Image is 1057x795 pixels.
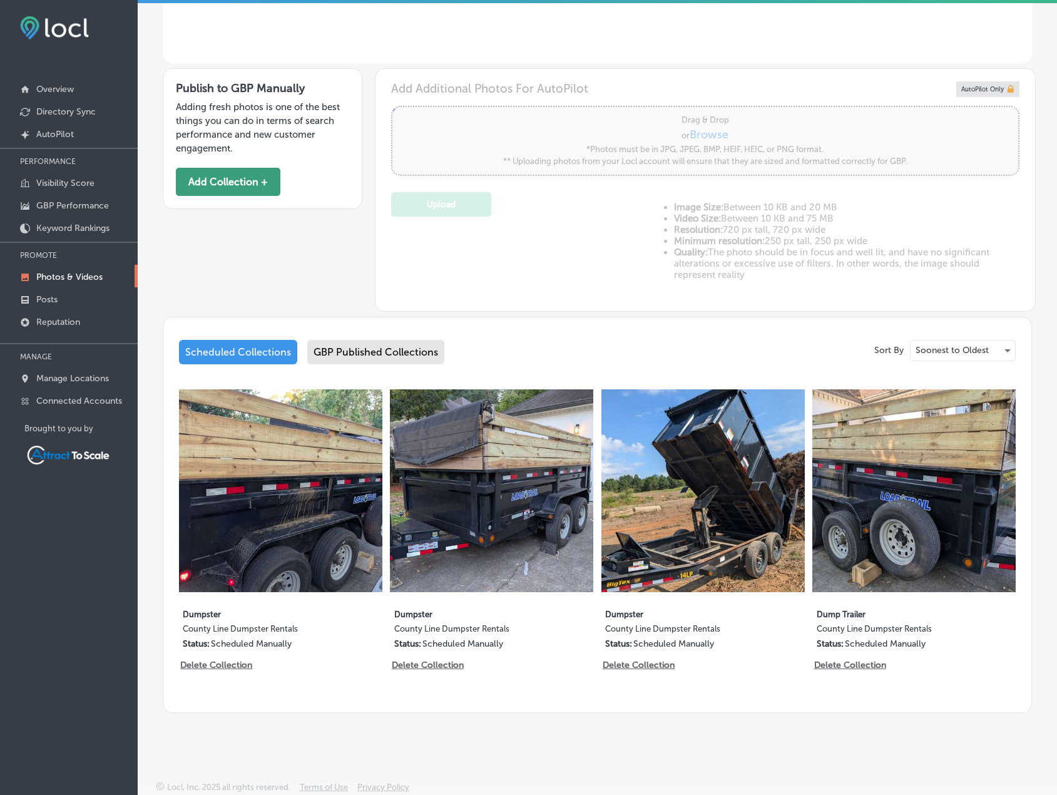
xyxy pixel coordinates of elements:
[817,639,844,649] p: Status:
[36,294,58,305] p: Posts
[36,178,94,188] p: Visibility Score
[633,639,714,649] p: Scheduled Manually
[167,782,290,792] p: Locl, Inc. 2025 all rights reserved.
[394,639,421,649] p: Status:
[183,639,210,649] p: Status:
[179,389,382,593] img: Collection thumbnail
[24,424,138,433] p: Brought to you by
[422,639,503,649] p: Scheduled Manually
[812,389,1016,593] img: Collection thumbnail
[603,660,673,670] p: Delete Collection
[183,602,341,624] label: Dumpster
[20,16,89,39] img: fda3e92497d09a02dc62c9cd864e3231.png
[390,389,593,593] img: Collection thumbnail
[24,443,112,467] img: Attract To Scale
[36,223,110,233] p: Keyword Rankings
[211,639,292,649] p: Scheduled Manually
[36,200,109,211] p: GBP Performance
[36,106,96,117] p: Directory Sync
[179,340,297,364] div: Scheduled Collections
[817,602,975,624] label: Dump Trailer
[394,602,553,624] label: Dumpster
[394,624,553,639] label: County Line Dumpster Rentals
[601,389,805,593] img: Collection thumbnail
[817,624,975,639] label: County Line Dumpster Rentals
[307,340,444,364] div: GBP Published Collections
[814,660,885,670] p: Delete Collection
[845,639,926,649] p: Scheduled Manually
[176,168,280,196] button: Add Collection +
[392,660,462,670] p: Delete Collection
[36,129,74,140] p: AutoPilot
[180,660,251,670] p: Delete Collection
[176,100,349,155] p: Adding fresh photos is one of the best things you can do in terms of search performance and new c...
[916,344,989,356] p: Soonest to Oldest
[605,624,763,639] label: County Line Dumpster Rentals
[605,602,763,624] label: Dumpster
[36,272,103,282] p: Photos & Videos
[36,317,80,327] p: Reputation
[36,373,109,384] p: Manage Locations
[874,345,904,356] p: Sort By
[183,624,341,639] label: County Line Dumpster Rentals
[911,341,1015,361] div: Soonest to Oldest
[36,84,74,95] p: Overview
[176,81,349,95] h3: Publish to GBP Manually
[605,639,632,649] p: Status:
[36,396,122,406] p: Connected Accounts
